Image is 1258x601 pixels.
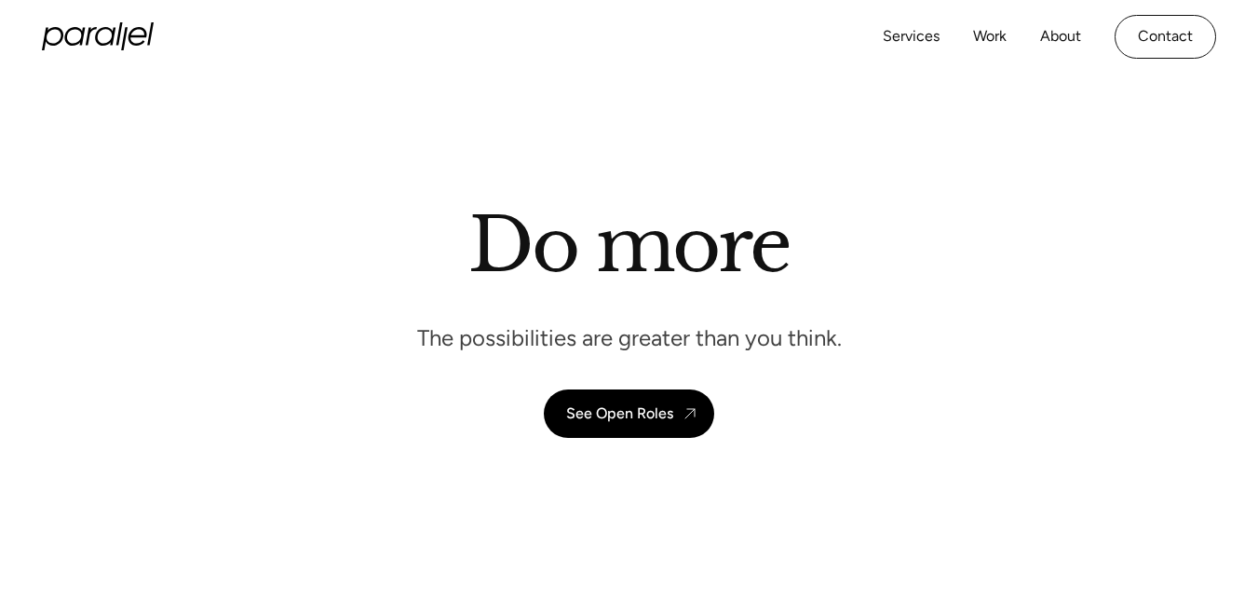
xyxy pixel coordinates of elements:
[883,23,940,50] a: Services
[544,389,714,438] a: See Open Roles
[1115,15,1216,59] a: Contact
[1040,23,1081,50] a: About
[42,22,154,50] a: home
[468,200,790,290] h1: Do more
[566,404,673,422] div: See Open Roles
[417,323,842,352] p: The possibilities are greater than you think.
[973,23,1007,50] a: Work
